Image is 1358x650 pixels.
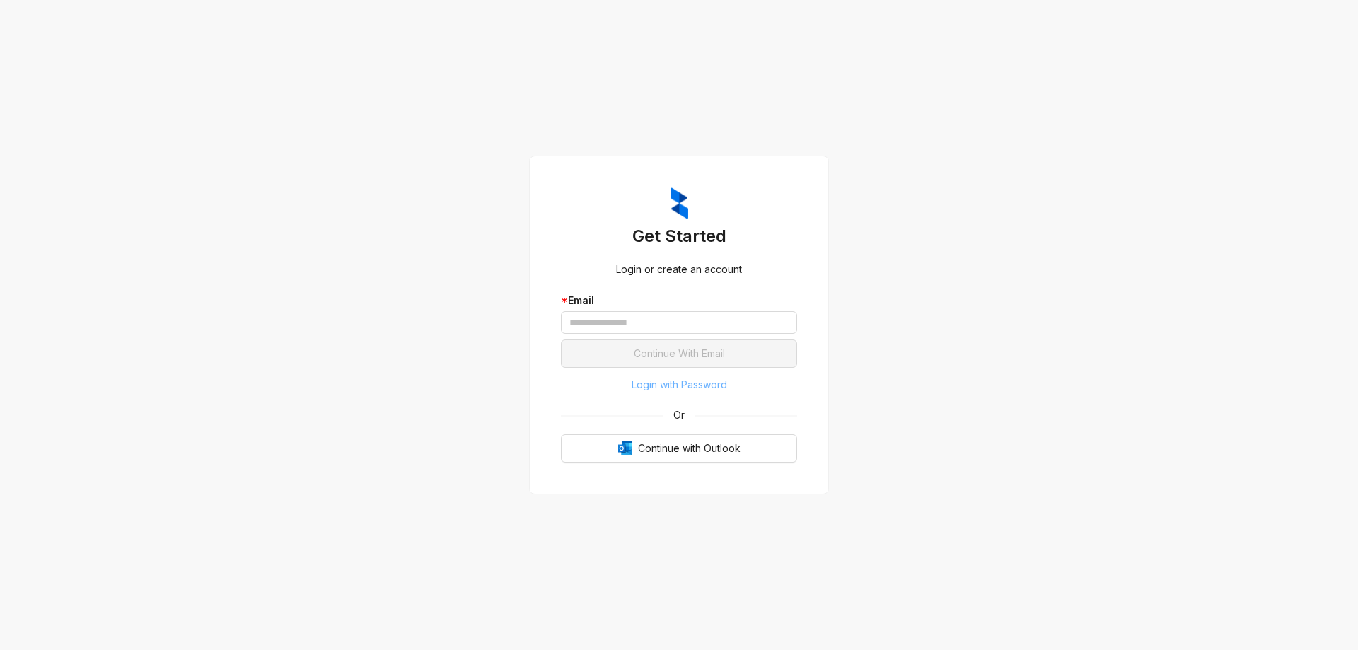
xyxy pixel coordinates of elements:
span: Or [663,407,695,423]
img: ZumaIcon [671,187,688,220]
h3: Get Started [561,225,797,248]
div: Email [561,293,797,308]
button: Login with Password [561,373,797,396]
button: OutlookContinue with Outlook [561,434,797,463]
span: Continue with Outlook [638,441,741,456]
button: Continue With Email [561,339,797,368]
div: Login or create an account [561,262,797,277]
img: Outlook [618,441,632,455]
span: Login with Password [632,377,727,393]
